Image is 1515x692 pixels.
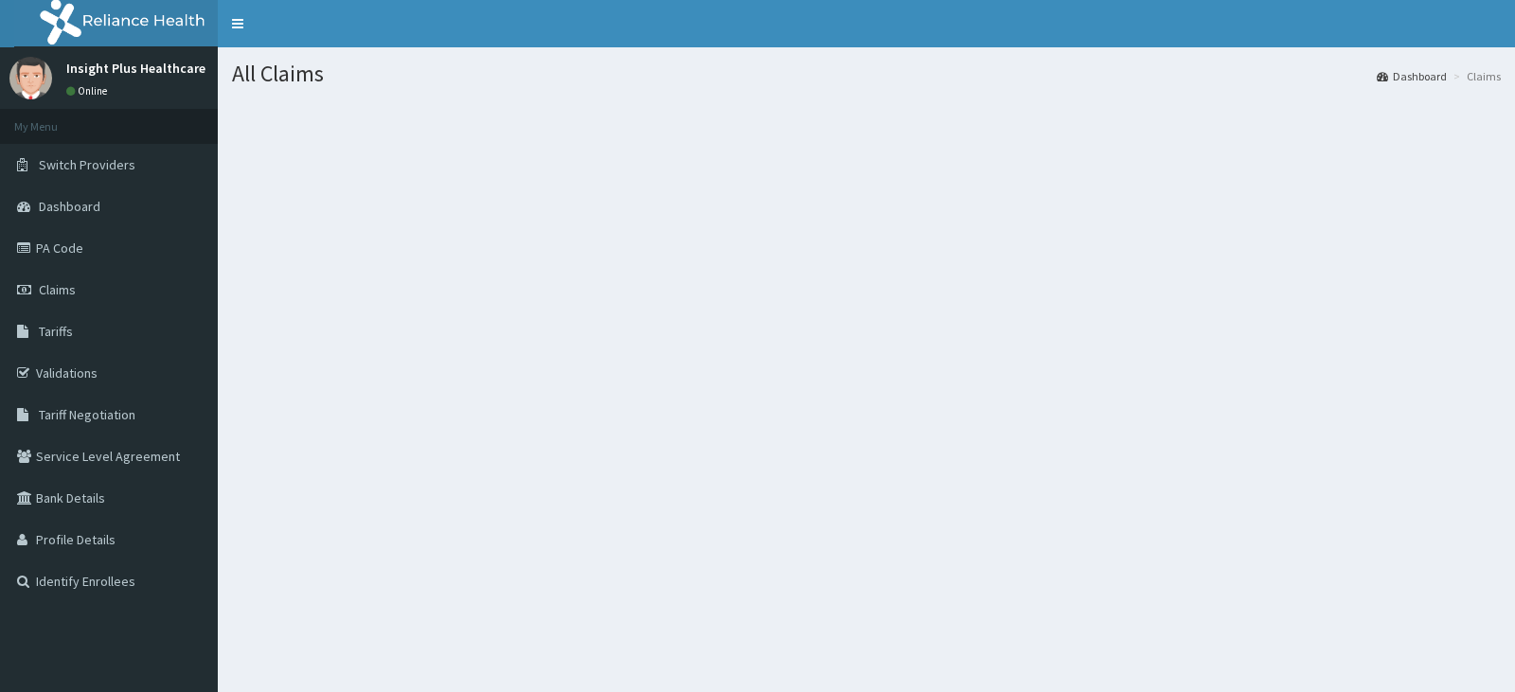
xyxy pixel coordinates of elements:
[66,84,112,98] a: Online
[9,57,52,99] img: User Image
[1377,68,1447,84] a: Dashboard
[39,406,135,423] span: Tariff Negotiation
[66,62,205,75] p: Insight Plus Healthcare
[1449,68,1501,84] li: Claims
[232,62,1501,86] h1: All Claims
[39,156,135,173] span: Switch Providers
[39,281,76,298] span: Claims
[39,198,100,215] span: Dashboard
[39,323,73,340] span: Tariffs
